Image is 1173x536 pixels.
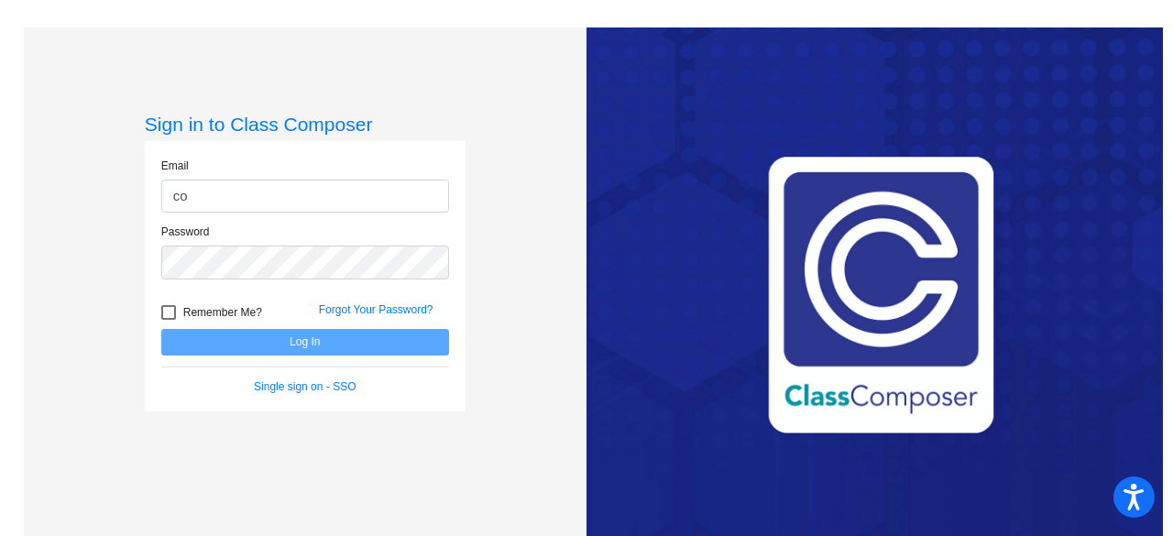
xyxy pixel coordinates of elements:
label: Password [161,224,210,240]
a: Forgot Your Password? [319,303,433,316]
h3: Sign in to Class Composer [145,113,466,136]
span: Remember Me? [183,301,262,323]
button: Log In [161,329,449,356]
a: Single sign on - SSO [254,380,356,393]
label: Email [161,158,189,174]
